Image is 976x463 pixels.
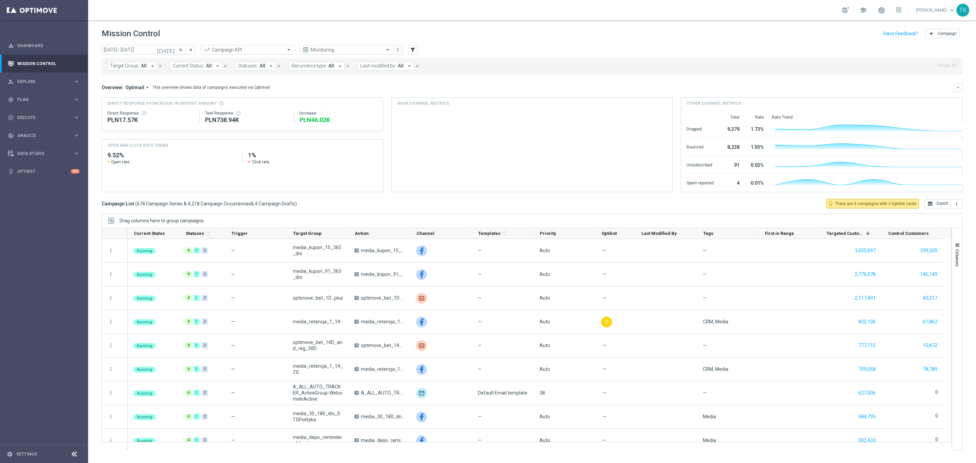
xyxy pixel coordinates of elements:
button: 627,006 [858,389,876,397]
span: — [231,295,235,301]
div: Analyze [8,133,73,139]
div: 4 [185,295,191,301]
h2: 1% [248,151,378,159]
button: 61,862 [922,318,938,326]
span: media_kupon_91_365_dni [361,271,405,277]
button: 15,872 [922,341,938,350]
span: media_retencja_1_14 [293,319,340,325]
h3: Overview: [102,84,123,90]
i: arrow_drop_down [268,63,274,69]
button: 78,789 [922,365,938,374]
i: keyboard_arrow_right [73,114,80,121]
div: Data Studio keyboard_arrow_right [7,151,80,156]
span: All [141,63,147,69]
img: Facebook Custom Audience [416,435,427,446]
i: add [929,31,934,36]
i: refresh [502,230,507,236]
span: Last Modified By [642,231,677,236]
button: 339,505 [919,246,938,255]
div: Dropped [687,123,714,134]
button: close [414,62,420,70]
div: PLN738,940 [205,116,288,124]
i: more_vert [108,437,114,443]
span: optimove_bet_1D_plus [293,295,343,301]
span: Action [355,231,369,236]
span: Channel [416,231,434,236]
span: Running [137,273,152,277]
span: optimove_bet_14D_and_reg_30D [361,342,405,348]
span: Priority [540,231,556,236]
div: Criteo [416,293,427,304]
span: media_retencja_1_14_ZG [361,366,405,372]
div: Press SPACE to select this row. [128,286,944,310]
span: Tags [703,231,713,236]
button: more_vert [108,390,114,396]
div: Total [722,115,739,120]
i: close [158,64,163,68]
button: close [276,62,282,70]
div: Facebook Custom Audience [416,245,427,256]
img: Facebook Custom Audience [416,317,427,327]
span: Recurrence type: [291,63,327,69]
button: more_vert [108,366,114,372]
span: Analyze [17,134,73,138]
div: 8,238 [722,141,739,152]
span: Plan [17,98,73,102]
button: open_in_browser Export [924,199,951,208]
i: close [415,64,420,68]
colored-tag: Running [134,247,156,254]
ng-select: Monitoring [300,45,393,55]
span: A [354,391,359,395]
button: 43,217 [922,294,938,302]
i: more_vert [954,201,959,206]
i: keyboard_arrow_right [73,132,80,139]
span: media_kupon_15_365_dni [293,244,343,257]
div: 1 [194,295,200,301]
span: Auto [540,295,550,301]
div: Press SPACE to select this row. [128,334,944,358]
span: — [703,271,707,277]
div: 4 [722,177,739,188]
h4: Main channel metrics [397,100,449,106]
div: Press SPACE to select this row. [128,405,944,429]
span: All [260,63,265,69]
span: 4 Campaign Drafts [255,201,295,207]
span: A_ALL_AUTO_TRACKER_ActiveGroup-WelcomeInActive [361,390,405,396]
button: refresh [319,110,324,116]
div: 91 [722,159,739,170]
span: A [354,320,359,324]
i: arrow_drop_down [144,84,150,90]
button: add Campaign [926,29,960,38]
div: Optibot [8,162,80,180]
button: [DATE] [156,45,176,55]
i: arrow_drop_down [149,63,156,69]
span: A [354,272,359,276]
span: Auto [540,319,550,324]
div: Execute [8,115,73,121]
i: [DATE] [157,47,175,53]
span: A [354,415,359,419]
a: Mission Control [17,55,80,73]
multiple-options-button: Export to CSV [924,201,962,206]
i: close [345,64,350,68]
span: Columns [955,249,960,266]
div: 2 [202,247,208,254]
span: — [703,295,707,301]
div: 2 [202,295,208,301]
button: Optimail arrow_drop_down [123,84,152,90]
img: Facebook Custom Audience [416,411,427,422]
div: This overview shows data of campaigns executed via Optimail [152,84,270,90]
span: school [859,6,867,14]
button: equalizer Dashboard [7,43,80,48]
h1: Mission Control [102,29,160,39]
div: Facebook Custom Audience [416,269,427,280]
div: PLN17,568 [107,116,194,124]
i: arrow_drop_down [215,63,221,69]
span: & [251,201,254,206]
div: Row Groups [120,218,204,223]
label: 0 [935,413,938,419]
button: more_vert [108,319,114,325]
i: person_search [8,79,14,85]
span: Drag columns here to group campaigns [120,218,204,223]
